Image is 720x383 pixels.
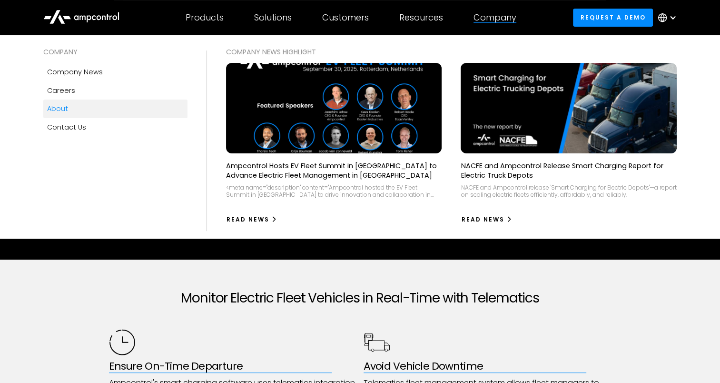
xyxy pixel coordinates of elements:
p: NACFE and Ampcontrol Release Smart Charging Report for Electric Truck Depots [461,161,677,180]
a: Read News [461,212,513,227]
div: Products [186,12,224,23]
div: Solutions [254,12,292,23]
div: Read News [461,215,504,224]
p: Ampcontrol Hosts EV Fleet Summit in [GEOGRAPHIC_DATA] to Advance Electric Fleet Management in [GE... [226,161,442,180]
h3: Avoid Vehicle Downtime [364,360,612,373]
div: Customers [322,12,369,23]
div: Contact Us [47,122,86,132]
div: Resources [399,12,443,23]
div: Careers [47,85,75,96]
h2: Monitor Electric Fleet Vehicles in Real-Time with Telematics [109,290,612,306]
a: About [43,100,187,118]
div: About [47,103,68,114]
a: Contact Us [43,118,187,136]
a: Careers [43,81,187,100]
div: Read News [227,215,269,224]
h3: Ensure On-Time Departure [109,360,357,373]
div: Company [473,12,516,23]
div: NACFE and Ampcontrol release 'Smart Charging for Electric Depots'—a report on scaling electric fl... [461,184,677,199]
a: Request a demo [573,9,653,26]
div: <meta name="description" content="Ampcontrol hosted the EV Fleet Summit in [GEOGRAPHIC_DATA] to d... [226,184,442,199]
a: Read News [226,212,278,227]
div: Company news [47,67,103,77]
div: COMPANY NEWS Highlight [226,47,677,57]
div: COMPANY [43,47,187,57]
a: Company news [43,63,187,81]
